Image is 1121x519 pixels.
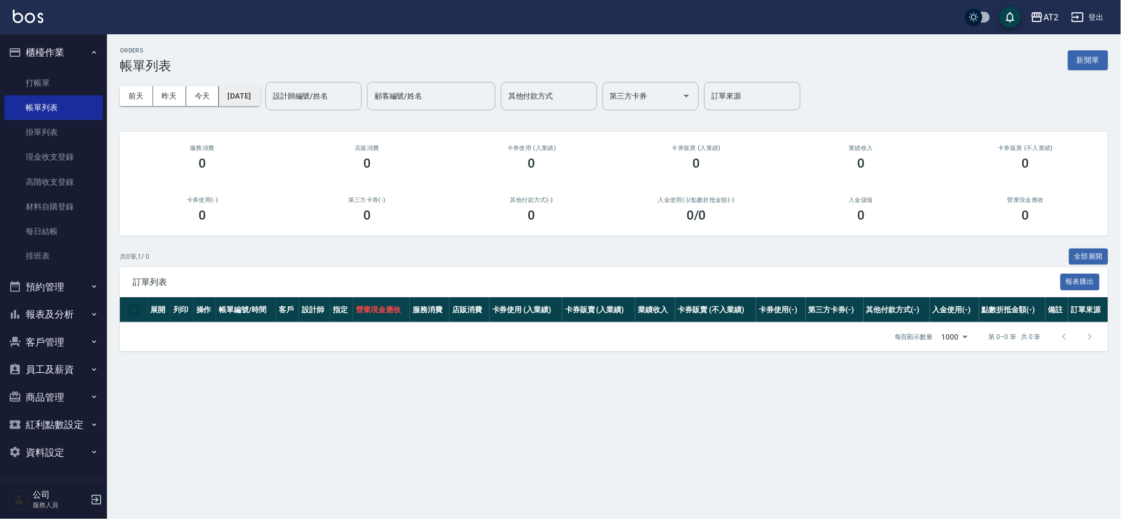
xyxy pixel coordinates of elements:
[120,252,149,261] p: 共 0 筆, 1 / 0
[4,95,103,120] a: 帳單列表
[989,332,1041,342] p: 第 0–0 筆 共 0 筆
[1043,11,1058,24] div: AT2
[120,47,171,54] h2: ORDERS
[148,297,171,322] th: 展開
[895,332,933,342] p: 每頁顯示數量
[4,39,103,66] button: 櫃檯作業
[1061,274,1100,290] button: 報表匯出
[4,120,103,145] a: 掛單列表
[1068,297,1108,322] th: 訂單來源
[956,145,1095,152] h2: 卡券販賣 (不入業績)
[298,197,437,204] h2: 第三方卡券(-)
[528,156,536,171] h3: 0
[528,208,536,223] h3: 0
[930,297,979,322] th: 入金使用(-)
[449,297,489,322] th: 店販消費
[462,145,601,152] h2: 卡券使用 (入業績)
[276,297,299,322] th: 客戶
[4,219,103,244] a: 每日結帳
[216,297,276,322] th: 帳單編號/時間
[4,145,103,169] a: 現金收支登錄
[299,297,331,322] th: 設計師
[199,156,206,171] h3: 0
[363,156,371,171] h3: 0
[133,197,272,204] h2: 卡券使用(-)
[171,297,194,322] th: 列印
[678,87,695,104] button: Open
[635,297,675,322] th: 業績收入
[298,145,437,152] h2: 店販消費
[791,197,931,204] h2: 入金儲值
[864,297,930,322] th: 其他付款方式(-)
[627,145,766,152] h2: 卡券販賣 (入業績)
[490,297,562,322] th: 卡券使用 (入業績)
[153,86,186,106] button: 昨天
[219,86,260,106] button: [DATE]
[627,197,766,204] h2: 入金使用(-) /點數折抵金額(-)
[1067,7,1108,27] button: 登出
[857,208,865,223] h3: 0
[937,322,972,351] div: 1000
[979,297,1046,322] th: 點數折抵金額(-)
[462,197,601,204] h2: 其他付款方式(-)
[1068,55,1108,65] a: 新開單
[4,356,103,383] button: 員工及薪資
[806,297,864,322] th: 第三方卡券(-)
[186,86,219,106] button: 今天
[9,489,30,510] img: Person
[562,297,635,322] th: 卡券販賣 (入業績)
[4,439,103,467] button: 資料設定
[1046,297,1069,322] th: 備註
[4,244,103,268] a: 排班表
[4,300,103,328] button: 報表及分析
[13,10,43,23] img: Logo
[1022,156,1030,171] h3: 0
[120,86,153,106] button: 前天
[330,297,353,322] th: 指定
[791,145,931,152] h2: 業績收入
[4,328,103,356] button: 客戶管理
[194,297,217,322] th: 操作
[33,500,87,510] p: 服務人員
[687,208,706,223] h3: 0 /0
[133,145,272,152] h3: 服務消費
[956,197,1095,204] h2: 營業現金應收
[199,208,206,223] h3: 0
[692,156,700,171] h3: 0
[1061,276,1100,287] a: 報表匯出
[1000,6,1021,28] button: save
[353,297,410,322] th: 營業現金應收
[4,170,103,194] a: 高階收支登錄
[410,297,449,322] th: 服務消費
[4,411,103,439] button: 紅利點數設定
[4,71,103,95] a: 打帳單
[363,208,371,223] h3: 0
[857,156,865,171] h3: 0
[1022,208,1030,223] h3: 0
[4,383,103,411] button: 商品管理
[1026,6,1063,28] button: AT2
[1069,249,1109,265] button: 全部展開
[675,297,757,322] th: 卡券販賣 (不入業績)
[1068,50,1108,70] button: 新開單
[120,58,171,73] h3: 帳單列表
[133,277,1061,288] span: 訂單列表
[4,273,103,301] button: 預約管理
[33,490,87,500] h5: 公司
[756,297,805,322] th: 卡券使用(-)
[4,194,103,219] a: 材料自購登錄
